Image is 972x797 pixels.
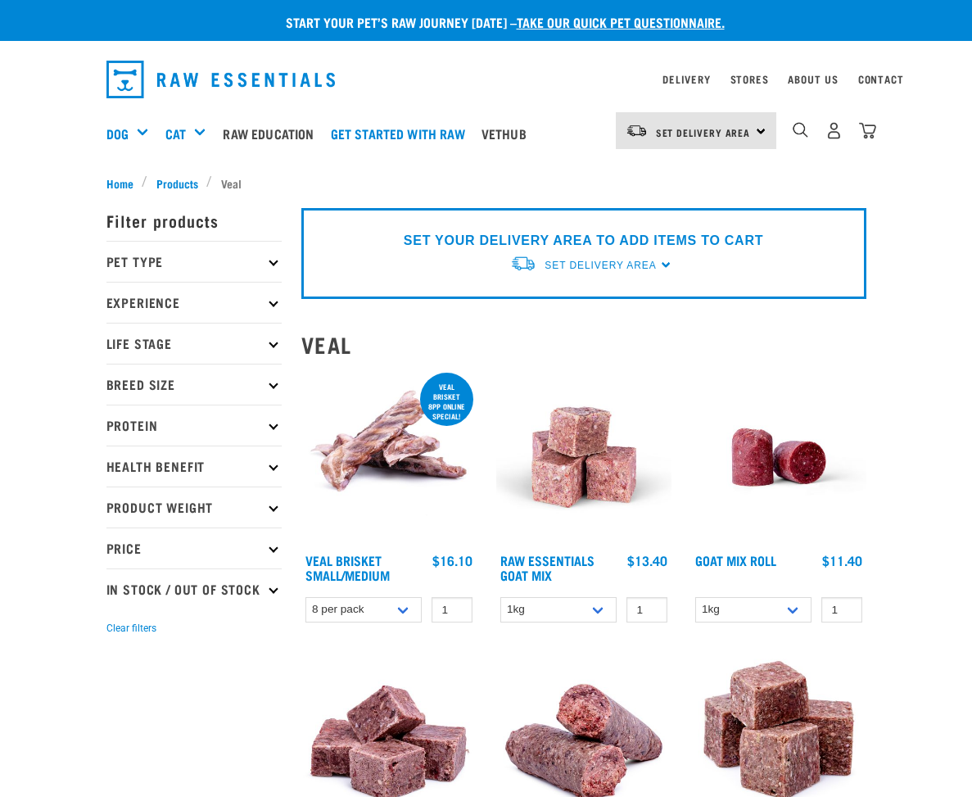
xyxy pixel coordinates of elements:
[821,597,862,623] input: 1
[420,374,473,428] div: Veal Brisket 8pp online special!
[219,101,326,166] a: Raw Education
[858,76,904,82] a: Contact
[106,174,866,192] nav: breadcrumbs
[165,124,186,143] a: Cat
[822,553,862,568] div: $11.40
[695,556,776,564] a: Goat Mix Roll
[825,122,843,139] img: user.png
[301,332,866,357] h2: Veal
[510,255,536,272] img: van-moving.png
[301,369,477,545] img: 1207 Veal Brisket 4pp 01
[793,122,808,138] img: home-icon-1@2x.png
[788,76,838,82] a: About Us
[662,76,710,82] a: Delivery
[106,124,129,143] a: Dog
[106,405,282,446] p: Protein
[496,369,671,545] img: Goat M Ix 38448
[156,174,198,192] span: Products
[432,553,472,568] div: $16.10
[545,260,656,271] span: Set Delivery Area
[627,553,667,568] div: $13.40
[106,528,282,568] p: Price
[432,597,472,623] input: 1
[656,129,751,135] span: Set Delivery Area
[106,282,282,323] p: Experience
[147,174,206,192] a: Products
[859,122,876,139] img: home-icon@2x.png
[626,124,648,138] img: van-moving.png
[517,18,725,25] a: take our quick pet questionnaire.
[500,556,595,578] a: Raw Essentials Goat Mix
[327,101,477,166] a: Get started with Raw
[106,487,282,528] p: Product Weight
[93,54,879,105] nav: dropdown navigation
[106,241,282,282] p: Pet Type
[106,323,282,364] p: Life Stage
[106,364,282,405] p: Breed Size
[106,174,142,192] a: Home
[106,200,282,241] p: Filter products
[477,101,539,166] a: Vethub
[106,61,336,98] img: Raw Essentials Logo
[106,446,282,487] p: Health Benefit
[106,568,282,609] p: In Stock / Out Of Stock
[404,231,763,251] p: SET YOUR DELIVERY AREA TO ADD ITEMS TO CART
[730,76,769,82] a: Stores
[305,556,390,578] a: Veal Brisket Small/Medium
[106,174,133,192] span: Home
[691,369,866,545] img: Raw Essentials Chicken Lamb Beef Bulk Minced Raw Dog Food Roll Unwrapped
[106,621,156,636] button: Clear filters
[626,597,667,623] input: 1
